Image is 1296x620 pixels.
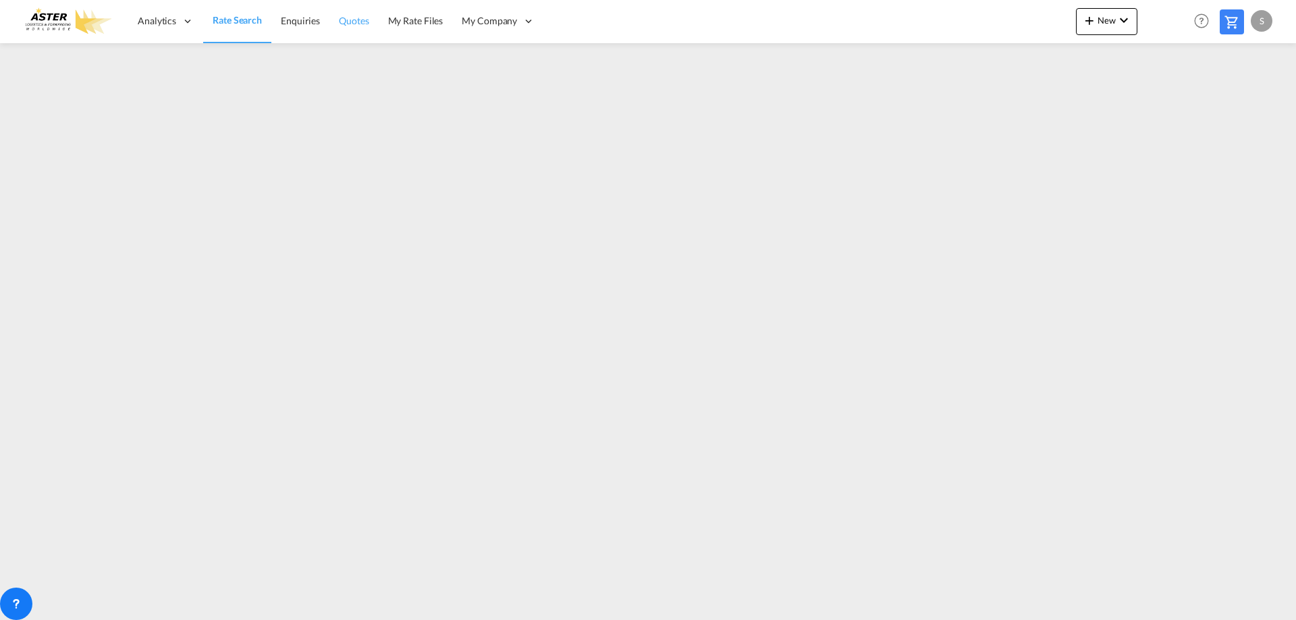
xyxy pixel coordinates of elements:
span: Help [1190,9,1213,32]
button: icon-plus 400-fgNewicon-chevron-down [1076,8,1137,35]
span: New [1081,15,1132,26]
span: Quotes [339,15,369,26]
span: Rate Search [213,14,262,26]
div: S [1251,10,1272,32]
md-icon: icon-plus 400-fg [1081,12,1098,28]
span: Analytics [138,14,176,28]
img: e3303e4028ba11efbf5f992c85cc34d8.png [20,6,111,36]
div: Help [1190,9,1220,34]
span: My Rate Files [388,15,443,26]
md-icon: icon-chevron-down [1116,12,1132,28]
span: My Company [462,14,517,28]
span: Enquiries [281,15,320,26]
